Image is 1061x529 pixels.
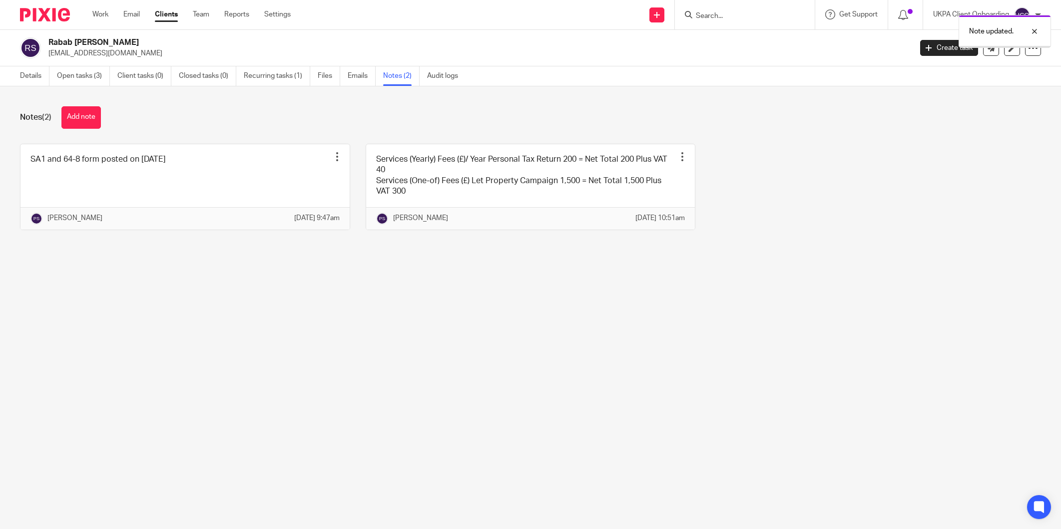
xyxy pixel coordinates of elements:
h1: Notes [20,112,51,123]
a: Open tasks (3) [57,66,110,86]
a: Clients [155,9,178,19]
a: Work [92,9,108,19]
a: Files [318,66,340,86]
a: Reports [224,9,249,19]
a: Audit logs [427,66,466,86]
img: svg%3E [20,37,41,58]
img: Pixie [20,8,70,21]
p: Note updated. [969,26,1014,36]
a: Emails [348,66,376,86]
a: Closed tasks (0) [179,66,236,86]
p: [DATE] 9:47am [294,213,340,223]
a: Notes (2) [383,66,420,86]
h2: Rabab [PERSON_NAME] [48,37,734,48]
p: [EMAIL_ADDRESS][DOMAIN_NAME] [48,48,905,58]
a: Settings [264,9,291,19]
p: [PERSON_NAME] [47,213,102,223]
a: Client tasks (0) [117,66,171,86]
img: svg%3E [376,213,388,225]
span: (2) [42,113,51,121]
img: svg%3E [30,213,42,225]
p: [DATE] 10:51am [635,213,685,223]
a: Email [123,9,140,19]
button: Add note [61,106,101,129]
a: Details [20,66,49,86]
a: Recurring tasks (1) [244,66,310,86]
p: [PERSON_NAME] [393,213,448,223]
img: svg%3E [1014,7,1030,23]
a: Team [193,9,209,19]
a: Create task [920,40,978,56]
